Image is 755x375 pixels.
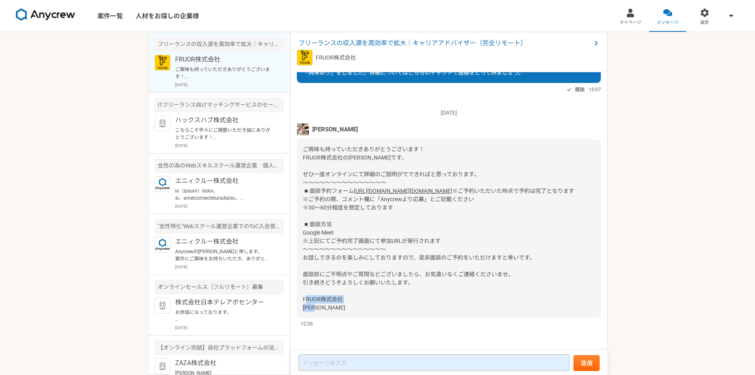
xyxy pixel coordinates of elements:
[175,55,273,64] p: FRUOR株式会社
[354,188,452,194] a: [URL][DOMAIN_NAME][DOMAIN_NAME]
[175,176,273,186] p: エニィクルー株式会社
[155,358,170,374] img: default_org_logo-42cde973f59100197ec2c8e796e4974ac8490bb5b08a0eb061ff975e4574aa76.png
[155,37,284,52] div: フリーランスの収入源を高効率で拡大｜キャリアアドバイザー（完全リモート）
[175,187,273,202] p: lo（ipsum）dolor。 si、ametconsecteturadipisc。 〇elit 70s、do、5eius（5t、9i、5u） laboreetdoloremagn aliqua...
[297,50,313,65] img: FRUOR%E3%83%AD%E3%82%B3%E3%82%99.png
[175,325,284,331] p: [DATE]
[175,264,284,270] p: [DATE]
[175,66,273,80] p: ご興味も持っていただきありがとうございます！ FRUOR株式会社の[PERSON_NAME]です。 ぜひ一度オンラインにて詳細のご説明がでできればと思っております。 〜〜〜〜〜〜〜〜〜〜〜〜〜〜...
[175,127,273,141] p: こちらこそ早々にご調整いただき誠にありがとうございます！ [DATE]、お話出来る事を楽しみに致しております。 [PERSON_NAME]
[700,19,709,26] span: 設定
[155,219,284,234] div: "女性特化"Webスクール運営企業でのToC入会営業（フルリモート可）
[155,158,284,173] div: 女性の為のWebスキルスクール運営企業 個人営業（フルリモート）
[175,309,273,323] p: お世話になっております。 プロフィール拝見してとても魅力的なご経歴で、 ぜひ一度、弊社面談をお願いできないでしょうか？ [URL][DOMAIN_NAME][DOMAIN_NAME] 当社ですが...
[297,109,601,117] p: [DATE]
[175,115,273,125] p: ハックスハブ株式会社
[16,8,75,21] img: 8DqYSo04kwAAAAASUVORK5CYII=
[619,19,641,26] span: マイページ
[312,125,358,134] span: [PERSON_NAME]
[573,355,600,371] button: 送信
[175,142,284,148] p: [DATE]
[175,358,273,368] p: ZAZA株式会社
[297,123,309,135] img: unnamed.jpg
[155,98,284,112] div: ITフリーランス向けマッチングサービスのセールス職（オープンポジション）
[155,298,170,313] img: default_org_logo-42cde973f59100197ec2c8e796e4974ac8490bb5b08a0eb061ff975e4574aa76.png
[316,54,356,62] p: FRUOR株式会社
[303,146,480,194] span: ご興味も持っていただきありがとうございます！ FRUOR株式会社の[PERSON_NAME]です。 ぜひ一度オンラインにて詳細のご説明がでできればと思っております。 〜〜〜〜〜〜〜〜〜〜〜〜〜〜...
[175,203,284,209] p: [DATE]
[298,38,591,48] span: フリーランスの収入源を高効率で拡大｜キャリアアドバイザー（完全リモート）
[175,82,284,88] p: [DATE]
[155,55,170,71] img: FRUOR%E3%83%AD%E3%82%B3%E3%82%99.png
[303,69,524,76] span: 「興味あり」をしました。詳細についてはこちらのチャットで連絡をとってみましょう。
[175,298,273,307] p: 株式会社日本テレアポセンター
[300,320,313,327] span: 12:26
[155,176,170,192] img: logo_text_blue_01.png
[657,19,679,26] span: メッセージ
[175,248,273,262] p: Anycrewの[PERSON_NAME]と申します。 案件にご興味をお持ちいただき、ありがとうございます。 こちら、クラインアントへの適切なご提案のため、お手数ですが、選考の案件に記載させてい...
[303,188,574,311] span: ※ご予約いただいた時点で予約は完了となります ※ご予約の際、コメント欄に「Anycrewより応募」とご記載ください ※30〜60分程度を想定しております ◾️面談方法 Google Meet ※...
[155,280,284,294] div: オンラインセールス（フルリモート）募集
[155,237,170,253] img: logo_text_blue_01.png
[155,340,284,355] div: 【オンライン完結】自社プラットフォームの法人向け提案営業【法人営業経験1年〜】
[155,115,170,131] img: default_org_logo-42cde973f59100197ec2c8e796e4974ac8490bb5b08a0eb061ff975e4574aa76.png
[175,237,273,246] p: エニィクルー株式会社
[575,85,585,94] span: 既読
[589,86,601,93] span: 15:07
